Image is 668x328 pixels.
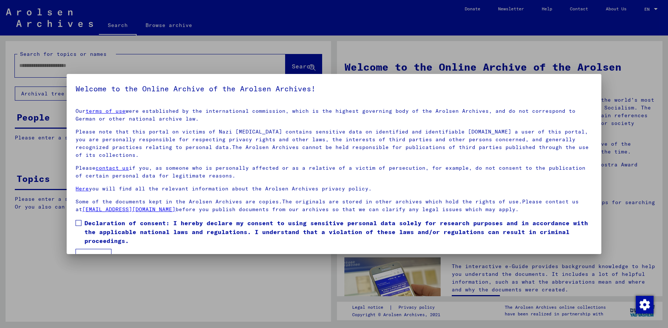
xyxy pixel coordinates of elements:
[76,185,592,193] p: you will find all the relevant information about the Arolsen Archives privacy policy.
[84,219,592,245] span: Declaration of consent: I hereby declare my consent to using sensitive personal data solely for r...
[82,206,176,213] a: [EMAIL_ADDRESS][DOMAIN_NAME]
[636,296,654,314] img: Change consent
[76,164,592,180] p: Please if you, as someone who is personally affected or as a relative of a victim of persecution,...
[86,108,126,114] a: terms of use
[76,128,592,159] p: Please note that this portal on victims of Nazi [MEDICAL_DATA] contains sensitive data on identif...
[76,198,592,213] p: Some of the documents kept in the Arolsen Archives are copies.The originals are stored in other a...
[76,249,111,263] button: I agree
[76,107,592,123] p: Our were established by the international commission, which is the highest governing body of the ...
[96,165,129,171] a: contact us
[76,83,592,95] h5: Welcome to the Online Archive of the Arolsen Archives!
[76,185,89,192] a: Here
